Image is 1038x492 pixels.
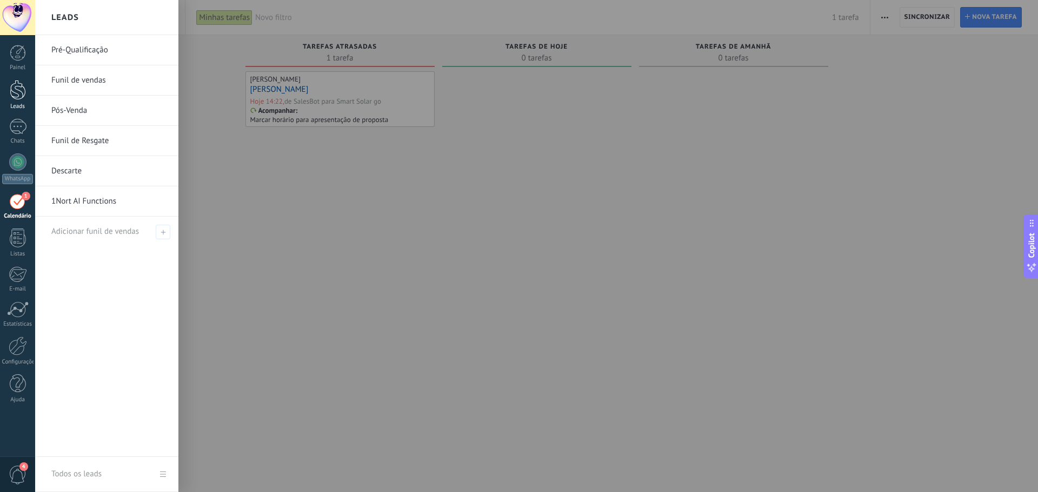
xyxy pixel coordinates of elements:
h2: Leads [51,1,79,35]
a: Todos os leads [35,457,178,492]
div: Listas [2,251,34,258]
div: WhatsApp [2,174,33,184]
div: Chats [2,138,34,145]
a: Pré-Qualificação [51,35,168,65]
span: Adicionar funil de vendas [51,226,139,237]
div: Configurações [2,359,34,366]
div: Calendário [2,213,34,220]
a: Descarte [51,156,168,186]
div: Ajuda [2,396,34,403]
span: Copilot [1026,233,1037,258]
span: 1 [22,192,30,200]
div: Painel [2,64,34,71]
div: Leads [2,103,34,110]
div: Todos os leads [51,459,102,489]
a: Funil de vendas [51,65,168,96]
a: Pós-Venda [51,96,168,126]
span: Adicionar funil de vendas [156,225,170,239]
div: Estatísticas [2,321,34,328]
div: E-mail [2,286,34,293]
a: 1Nort AI Functions [51,186,168,217]
span: 4 [19,462,28,471]
a: Funil de Resgate [51,126,168,156]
